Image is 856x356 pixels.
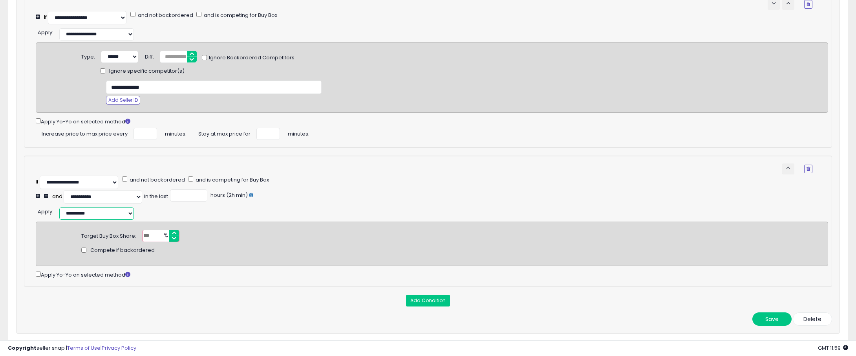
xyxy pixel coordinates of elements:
div: Diff: [145,51,154,61]
div: Type: [81,51,95,61]
a: Terms of Use [67,344,101,352]
span: Increase price to max price every [42,128,128,138]
span: minutes. [165,128,187,138]
span: Apply [38,208,52,215]
div: seller snap | | [8,345,136,352]
span: and is competing for Buy Box [203,11,277,19]
span: Stay at max price for [198,128,251,138]
div: in the last [144,193,168,200]
span: Compete if backordered [90,247,155,254]
span: and not backordered [128,176,185,184]
div: : [38,26,53,37]
button: keyboard_arrow_up [782,163,794,174]
span: hours (2h min) [209,191,248,199]
button: Delete [793,312,832,326]
div: Apply Yo-Yo on selected method [36,117,828,126]
i: Remove Condition [807,2,810,7]
button: Add Seller ID [106,96,140,105]
span: and not backordered [137,11,193,19]
span: % [159,230,172,242]
div: Apply Yo-Yo on selected method [36,270,828,279]
span: 2025-10-9 11:59 GMT [818,344,848,352]
span: minutes. [288,128,309,138]
span: Apply [38,29,52,36]
div: : [38,206,53,216]
span: Ignore Backordered Competitors [207,54,294,62]
button: Add Condition [406,295,450,306]
button: Save [752,312,792,326]
span: keyboard_arrow_up [785,164,792,172]
a: Privacy Policy [102,344,136,352]
div: Target Buy Box Share: [81,230,136,240]
span: and is competing for Buy Box [194,176,269,184]
strong: Copyright [8,344,37,352]
i: Remove Condition [807,167,810,171]
span: Ignore specific competitor(s) [109,68,185,75]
